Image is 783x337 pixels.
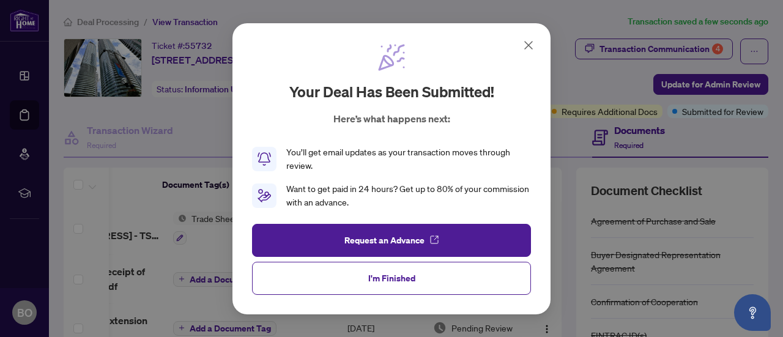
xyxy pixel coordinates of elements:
[344,230,425,250] span: Request an Advance
[368,268,415,287] span: I'm Finished
[286,182,531,209] div: Want to get paid in 24 hours? Get up to 80% of your commission with an advance.
[252,261,531,294] button: I'm Finished
[252,223,531,256] button: Request an Advance
[286,146,531,172] div: You’ll get email updates as your transaction moves through review.
[734,294,771,331] button: Open asap
[289,82,494,102] h2: Your deal has been submitted!
[333,111,450,126] p: Here’s what happens next:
